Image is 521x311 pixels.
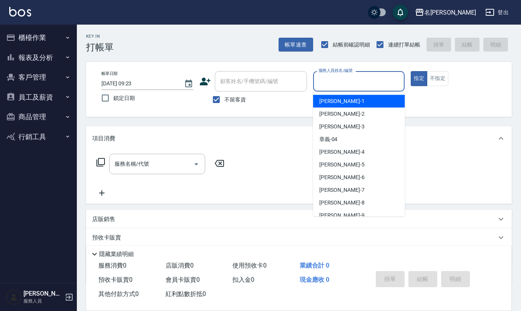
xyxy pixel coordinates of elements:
[99,250,134,258] p: 隱藏業績明細
[300,276,329,283] span: 現金應收 0
[3,48,74,68] button: 報表及分析
[166,276,200,283] span: 會員卡販賣 0
[427,71,448,86] button: 不指定
[86,34,114,39] h2: Key In
[393,5,408,20] button: save
[333,41,370,49] span: 結帳前確認明細
[92,234,121,242] p: 預收卡販賣
[92,135,115,143] p: 項目消費
[319,97,365,105] span: [PERSON_NAME] -1
[424,8,476,17] div: 名[PERSON_NAME]
[9,7,31,17] img: Logo
[319,186,365,194] span: [PERSON_NAME] -7
[319,211,365,220] span: [PERSON_NAME] -9
[86,42,114,53] h3: 打帳單
[319,173,365,181] span: [PERSON_NAME] -6
[166,290,206,298] span: 紅利點數折抵 0
[86,228,512,247] div: 預收卡販賣
[190,158,202,170] button: Open
[319,161,365,169] span: [PERSON_NAME] -5
[319,199,365,207] span: [PERSON_NAME] -8
[3,127,74,147] button: 行銷工具
[101,71,118,77] label: 帳單日期
[319,68,352,73] label: 服務人員姓名/編號
[319,148,365,156] span: [PERSON_NAME] -4
[412,5,479,20] button: 名[PERSON_NAME]
[319,123,365,131] span: [PERSON_NAME] -3
[3,87,74,107] button: 員工及薪資
[3,67,74,87] button: 客戶管理
[98,290,139,298] span: 其他付款方式 0
[388,41,420,49] span: 連續打單結帳
[98,262,126,269] span: 服務消費 0
[86,126,512,151] div: 項目消費
[6,289,22,305] img: Person
[482,5,512,20] button: 登出
[166,262,194,269] span: 店販消費 0
[279,38,313,52] button: 帳單速查
[319,135,338,143] span: 章義 -04
[98,276,133,283] span: 預收卡販賣 0
[179,75,198,93] button: Choose date, selected date is 2025-09-08
[113,94,135,102] span: 鎖定日期
[411,71,427,86] button: 指定
[224,96,246,104] span: 不留客資
[3,107,74,127] button: 商品管理
[101,77,176,90] input: YYYY/MM/DD hh:mm
[232,262,267,269] span: 使用預收卡 0
[92,215,115,223] p: 店販銷售
[319,110,365,118] span: [PERSON_NAME] -2
[86,210,512,228] div: 店販銷售
[23,290,63,298] h5: [PERSON_NAME]
[3,28,74,48] button: 櫃檯作業
[300,262,329,269] span: 業績合計 0
[232,276,254,283] span: 扣入金 0
[23,298,63,304] p: 服務人員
